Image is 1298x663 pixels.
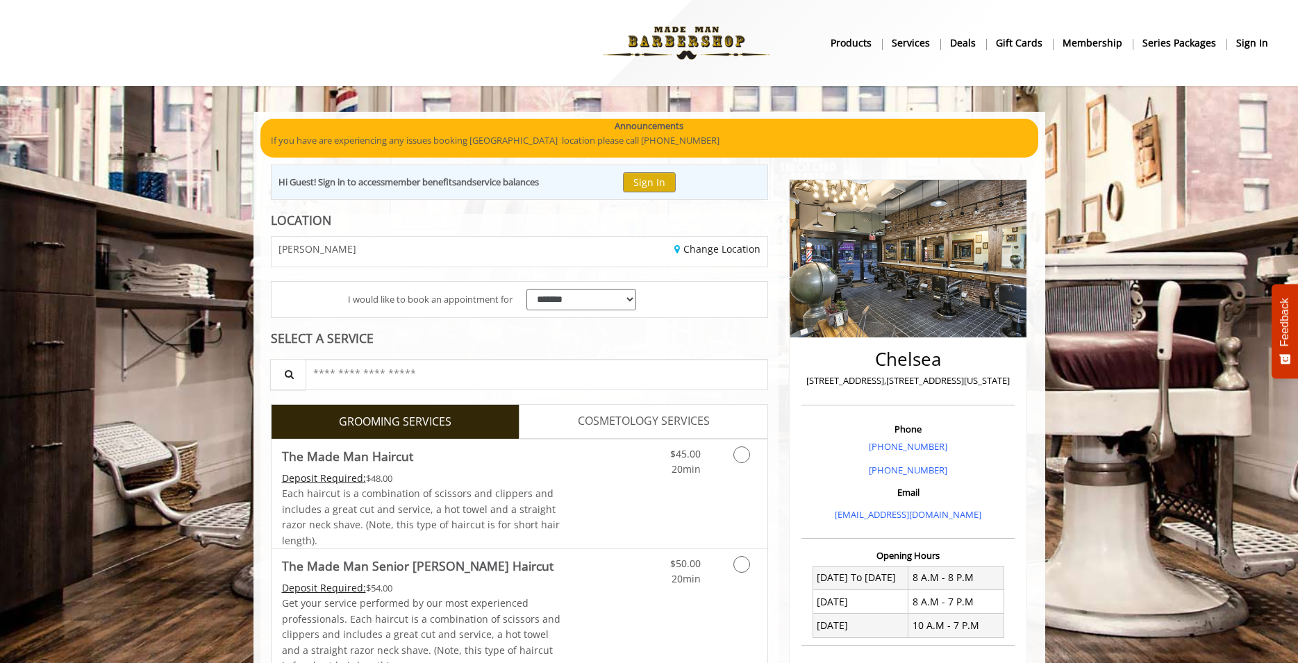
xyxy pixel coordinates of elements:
[282,471,366,485] span: This service needs some Advance to be paid before we block your appointment
[271,212,331,228] b: LOCATION
[813,614,908,637] td: [DATE]
[831,35,872,51] b: products
[282,556,554,576] b: The Made Man Senior [PERSON_NAME] Haircut
[282,487,560,546] span: Each haircut is a combination of scissors and clippers and includes a great cut and service, a ho...
[1063,35,1122,51] b: Membership
[674,242,760,255] a: Change Location
[271,133,1028,148] p: If you have are experiencing any issues booking [GEOGRAPHIC_DATA] location please call [PHONE_NUM...
[892,35,930,51] b: Services
[801,551,1015,560] h3: Opening Hours
[1226,33,1278,53] a: sign insign in
[1053,33,1133,53] a: MembershipMembership
[813,566,908,589] td: [DATE] To [DATE]
[1142,35,1216,51] b: Series packages
[805,374,1011,388] p: [STREET_ADDRESS],[STREET_ADDRESS][US_STATE]
[591,5,782,81] img: Made Man Barbershop logo
[950,35,976,51] b: Deals
[348,292,513,307] span: I would like to book an appointment for
[282,471,561,486] div: $48.00
[472,176,539,188] b: service balances
[908,614,1004,637] td: 10 A.M - 7 P.M
[805,349,1011,369] h2: Chelsea
[908,590,1004,614] td: 8 A.M - 7 P.M
[282,446,413,466] b: The Made Man Haircut
[813,590,908,614] td: [DATE]
[986,33,1053,53] a: Gift cardsgift cards
[339,413,451,431] span: GROOMING SERVICES
[1279,298,1291,346] span: Feedback
[623,172,676,192] button: Sign In
[282,580,561,596] div: $54.00
[869,464,947,476] a: [PHONE_NUMBER]
[670,557,701,570] span: $50.00
[940,33,986,53] a: DealsDeals
[278,244,356,254] span: [PERSON_NAME]
[869,440,947,453] a: [PHONE_NUMBER]
[1236,35,1268,51] b: sign in
[672,572,701,585] span: 20min
[385,176,456,188] b: member benefits
[882,33,940,53] a: ServicesServices
[578,412,710,430] span: COSMETOLOGY SERVICES
[282,581,366,594] span: This service needs some Advance to be paid before we block your appointment
[821,33,882,53] a: Productsproducts
[835,508,981,521] a: [EMAIL_ADDRESS][DOMAIN_NAME]
[805,424,1011,434] h3: Phone
[278,175,539,190] div: Hi Guest! Sign in to access and
[672,462,701,476] span: 20min
[996,35,1042,51] b: gift cards
[1133,33,1226,53] a: Series packagesSeries packages
[670,447,701,460] span: $45.00
[270,359,306,390] button: Service Search
[1272,284,1298,378] button: Feedback - Show survey
[805,487,1011,497] h3: Email
[271,332,769,345] div: SELECT A SERVICE
[615,119,683,133] b: Announcements
[908,566,1004,589] td: 8 A.M - 8 P.M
